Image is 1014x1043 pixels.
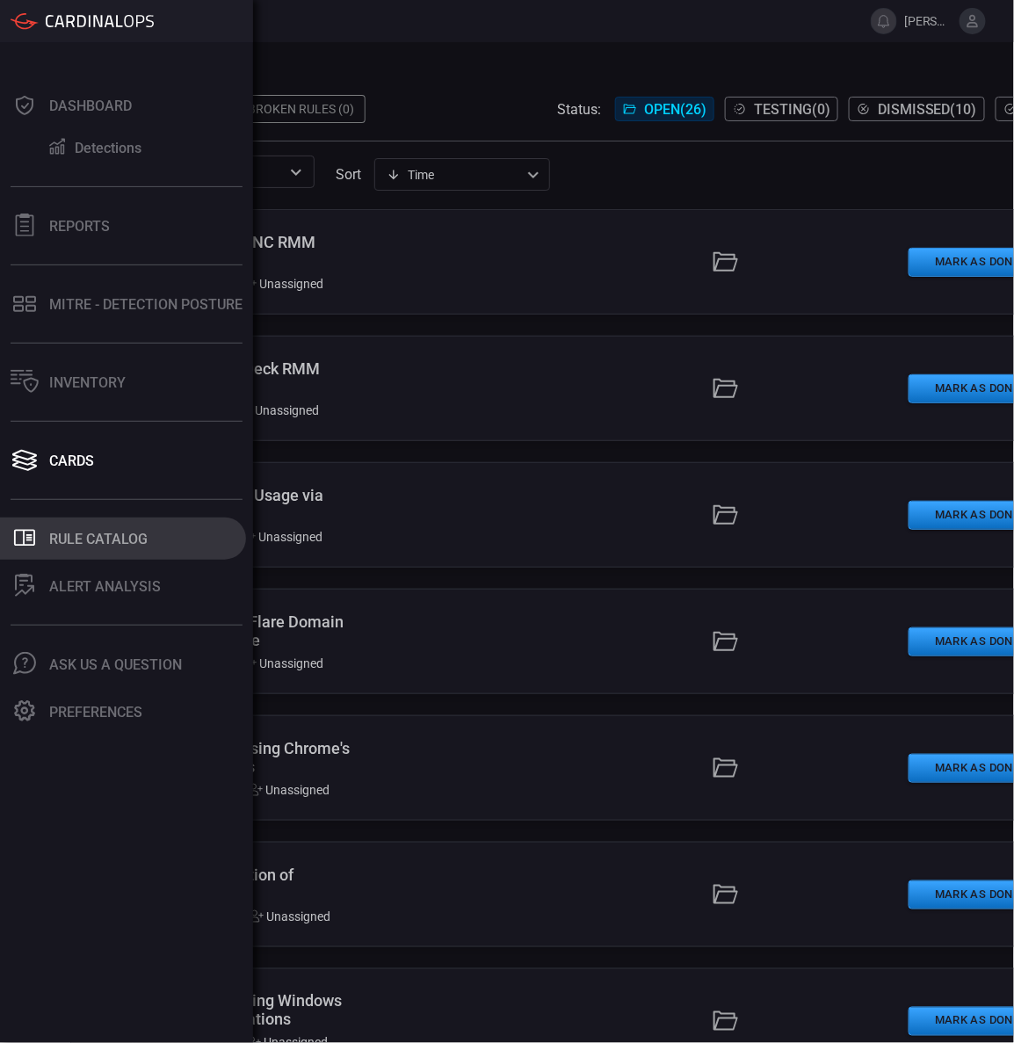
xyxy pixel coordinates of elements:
div: Rule Catalog [49,531,148,547]
button: Open [284,160,308,185]
div: Ask Us A Question [49,656,182,673]
div: Unassigned [249,783,330,797]
span: [PERSON_NAME][EMAIL_ADDRESS][PERSON_NAME][DOMAIN_NAME] [904,14,952,28]
div: Dashboard [49,98,132,114]
div: MITRE - Detection Posture [49,296,243,313]
div: Unassigned [242,530,323,544]
div: Unassigned [243,277,324,291]
div: Unassigned [243,656,324,670]
div: Preferences [49,704,142,721]
div: Broken Rules (0) [237,95,366,123]
button: Dismissed(10) [849,97,985,121]
div: Reports [49,218,110,235]
div: Unassigned [250,909,331,923]
div: Cards [49,453,94,469]
div: ALERT ANALYSIS [49,578,161,595]
div: Time [387,166,522,184]
div: Detections [75,140,141,156]
div: Inventory [49,374,126,391]
span: Status: [557,101,601,118]
span: Open ( 26 ) [644,101,706,118]
label: sort [336,166,361,183]
span: Dismissed ( 10 ) [878,101,977,118]
button: Open(26) [615,97,714,121]
span: Testing ( 0 ) [754,101,830,118]
div: Unassigned [238,403,320,417]
button: Testing(0) [725,97,838,121]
